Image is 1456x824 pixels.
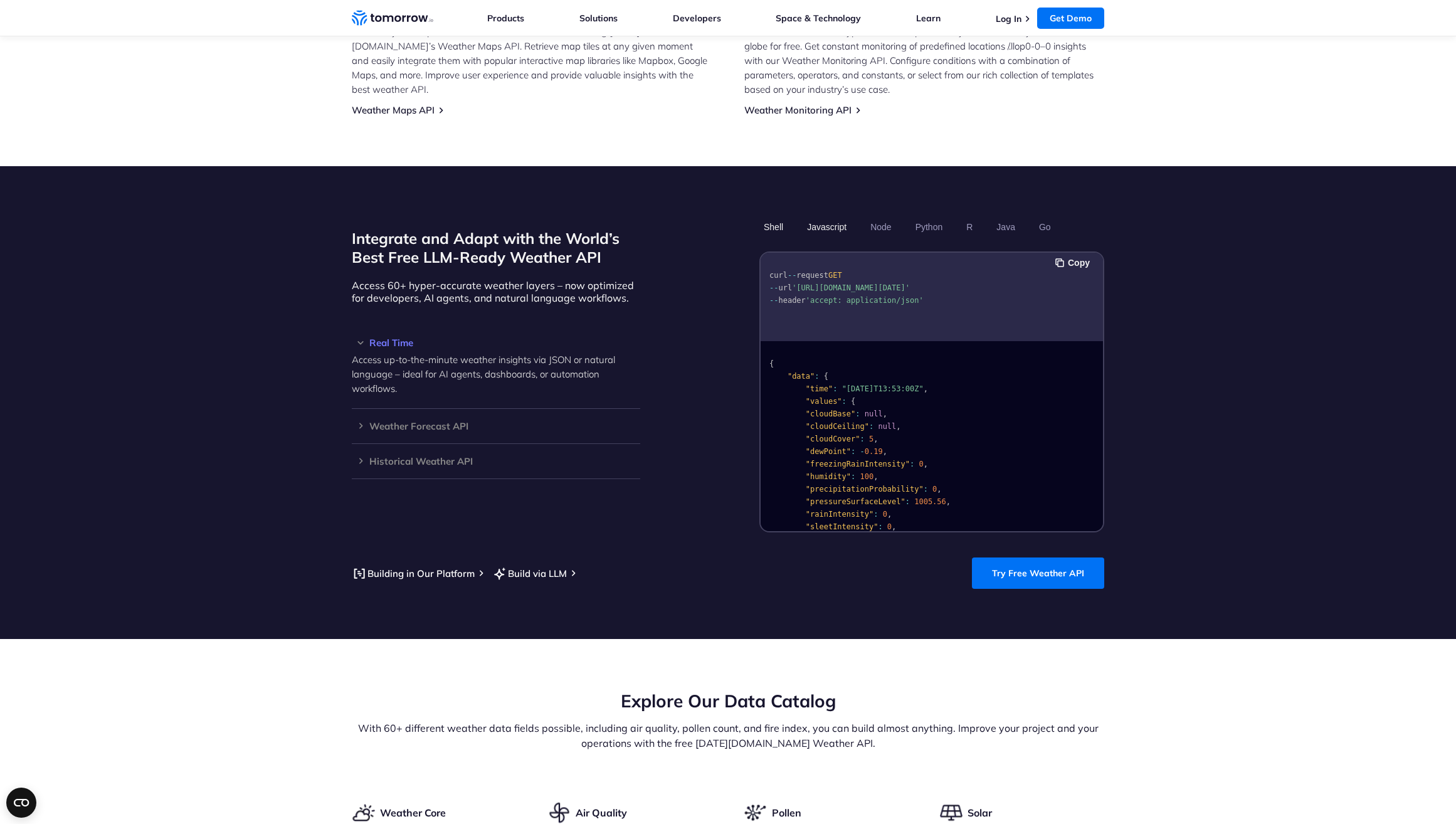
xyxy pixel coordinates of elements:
[778,283,792,292] span: url
[352,279,640,304] p: Access 60+ hyper-accurate weather layers – now optimized for developers, AI agents, and natural l...
[851,447,855,456] span: :
[873,435,878,443] span: ,
[866,216,895,238] button: Node
[1037,8,1104,29] a: Get Demo
[673,13,721,24] a: Developers
[788,372,815,381] span: "data"
[887,510,892,519] span: ,
[972,557,1104,589] a: Try Free Weather API
[792,283,910,292] span: '[URL][DOMAIN_NAME][DATE]'
[924,384,928,393] span: ,
[759,216,788,238] button: Shell
[772,806,801,820] h3: Pollen
[806,409,855,418] span: "cloudBase"
[352,229,640,267] h2: Integrate and Adapt with the World’s Best Free LLM-Ready Weather API
[937,485,941,494] span: ,
[905,497,910,506] span: :
[865,409,883,418] span: null
[806,485,924,494] span: "precipitationProbability"
[828,271,842,280] span: GET
[919,460,923,468] span: 0
[924,485,928,494] span: :
[492,566,567,581] a: Build via LLM
[914,497,946,506] span: 1005.56
[806,422,869,431] span: "cloudCeiling"
[851,397,855,406] span: {
[1035,216,1055,238] button: Go
[924,460,928,468] span: ,
[352,24,712,97] p: Enhance your maps with accurate weather conditions using [DATE][DOMAIN_NAME]’s Weather Maps API. ...
[968,806,992,820] h3: Solar
[996,13,1021,24] a: Log In
[833,384,837,393] span: :
[806,296,924,305] span: 'accept: application/json'
[806,472,851,481] span: "humidity"
[911,216,947,238] button: Python
[842,384,924,393] span: "[DATE]T13:53:00Z"
[860,435,865,443] span: :
[576,806,627,820] h3: Air Quality
[883,409,887,418] span: ,
[352,104,435,116] a: Weather Maps API
[788,271,796,280] span: --
[776,13,861,24] a: Space & Technology
[842,397,847,406] span: :
[946,497,951,506] span: ,
[579,13,618,24] a: Solutions
[873,472,878,481] span: ,
[806,522,878,531] span: "sleetIntensity"
[873,510,878,519] span: :
[869,435,873,443] span: 5
[806,510,873,519] span: "rainIntensity"
[796,271,828,280] span: request
[806,435,860,443] span: "cloudCover"
[824,372,828,381] span: {
[806,397,842,406] span: "values"
[487,13,524,24] a: Products
[803,216,851,238] button: Javascript
[883,510,887,519] span: 0
[769,283,778,292] span: --
[887,522,892,531] span: 0
[806,384,833,393] span: "time"
[806,460,910,468] span: "freezingRainIntensity"
[860,447,865,456] span: -
[910,460,914,468] span: :
[352,457,640,466] h3: Historical Weather API
[878,422,896,431] span: null
[992,216,1020,238] button: Java
[916,13,941,24] a: Learn
[869,422,873,431] span: :
[883,447,887,456] span: ,
[352,9,433,28] a: Home link
[744,104,852,116] a: Weather Monitoring API
[1055,256,1094,270] button: Copy
[865,447,883,456] span: 0.19
[352,689,1104,713] h2: Explore Our Data Catalog
[962,216,977,238] button: R
[769,296,778,305] span: --
[855,409,860,418] span: :
[815,372,819,381] span: :
[352,352,640,396] p: Access up-to-the-minute weather insights via JSON or natural language – ideal for AI agents, dash...
[352,721,1104,751] p: With 60+ different weather data fields possible, including air quality, pollen count, and fire in...
[769,359,774,368] span: {
[851,472,855,481] span: :
[352,421,640,431] h3: Weather Forecast API
[932,485,937,494] span: 0
[778,296,805,305] span: header
[896,422,900,431] span: ,
[352,338,640,347] h3: Real Time
[6,788,36,818] button: Open CMP widget
[878,522,882,531] span: :
[352,566,475,581] a: Building in Our Platform
[806,447,851,456] span: "dewPoint"
[769,271,788,280] span: curl
[806,497,905,506] span: "pressureSurfaceLevel"
[860,472,874,481] span: 100
[380,806,446,820] h3: Weather Core
[744,24,1104,97] p: Access ultra-accurate, hyperlocal data up to 14 days ahead for any location on the globe for free...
